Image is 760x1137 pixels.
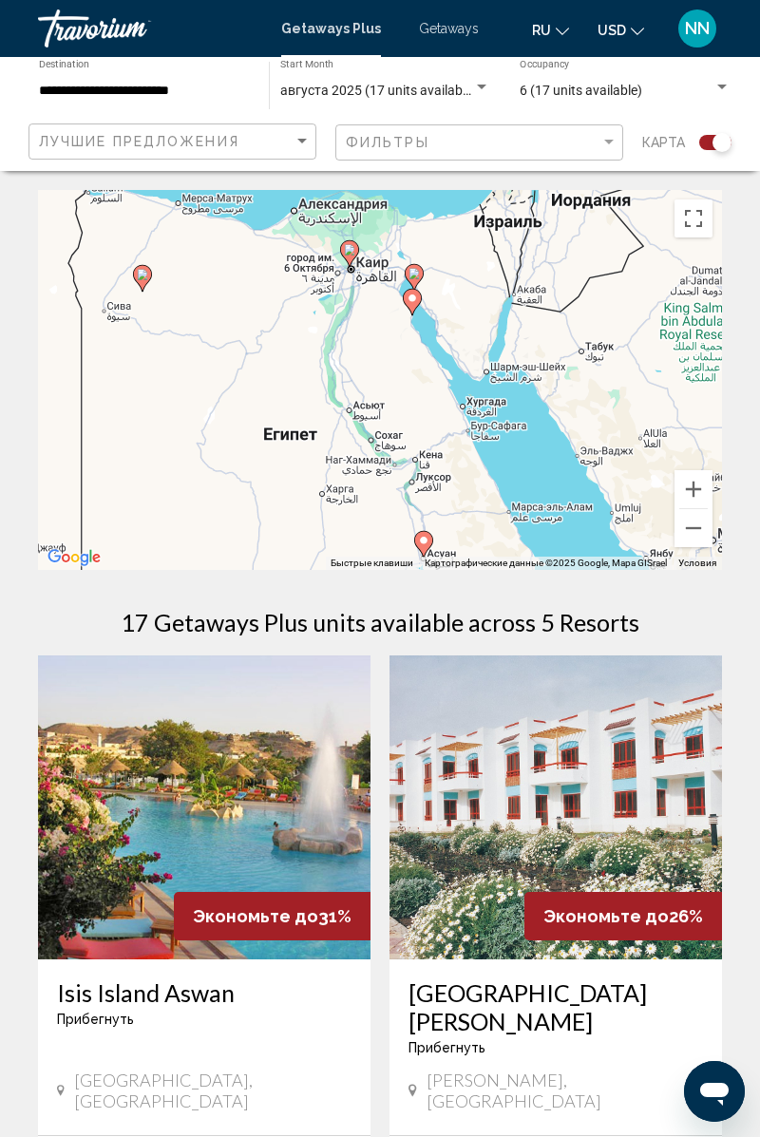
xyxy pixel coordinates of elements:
span: Прибегнуть [408,1040,485,1055]
a: Getaways Plus [281,21,381,36]
span: NN [685,19,710,38]
h1: 17 Getaways Plus units available across 5 Resorts [121,608,639,636]
img: 3843E01X.jpg [38,655,370,959]
span: ru [532,23,551,38]
button: User Menu [673,9,722,48]
img: 3937E01X.jpg [389,655,722,959]
a: Getaways [419,21,479,36]
a: [GEOGRAPHIC_DATA][PERSON_NAME] [408,978,703,1035]
a: Isis Island Aswan [57,978,351,1007]
a: Открыть эту область в Google Картах (в новом окне) [43,545,105,570]
div: 26% [524,892,722,940]
span: Прибегнуть [57,1012,134,1027]
span: Фильтры [346,135,429,150]
iframe: Кнопка запуска окна обмена сообщениями [684,1061,745,1122]
img: Google [43,545,105,570]
span: [GEOGRAPHIC_DATA], [GEOGRAPHIC_DATA] [74,1070,351,1111]
span: карта [642,129,685,156]
span: Картографические данные ©2025 Google, Mapa GISrael [425,558,667,568]
span: 6 (17 units available) [520,83,642,98]
button: Быстрые клавиши [331,557,413,570]
span: Лучшие предложения [39,134,239,149]
mat-select: Sort by [39,134,311,150]
span: августа 2025 (17 units available) [280,83,477,98]
span: [PERSON_NAME], [GEOGRAPHIC_DATA] [427,1070,703,1111]
span: Экономьте до [193,906,318,926]
span: Экономьте до [543,906,669,926]
button: Включить полноэкранный режим [674,199,712,237]
button: Увеличить [674,470,712,508]
button: Уменьшить [674,509,712,547]
button: Change language [532,16,569,44]
button: Filter [335,123,623,162]
div: 31% [174,892,370,940]
a: Travorium [38,9,262,47]
span: USD [598,23,626,38]
button: Change currency [598,16,644,44]
a: Условия [678,558,716,568]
